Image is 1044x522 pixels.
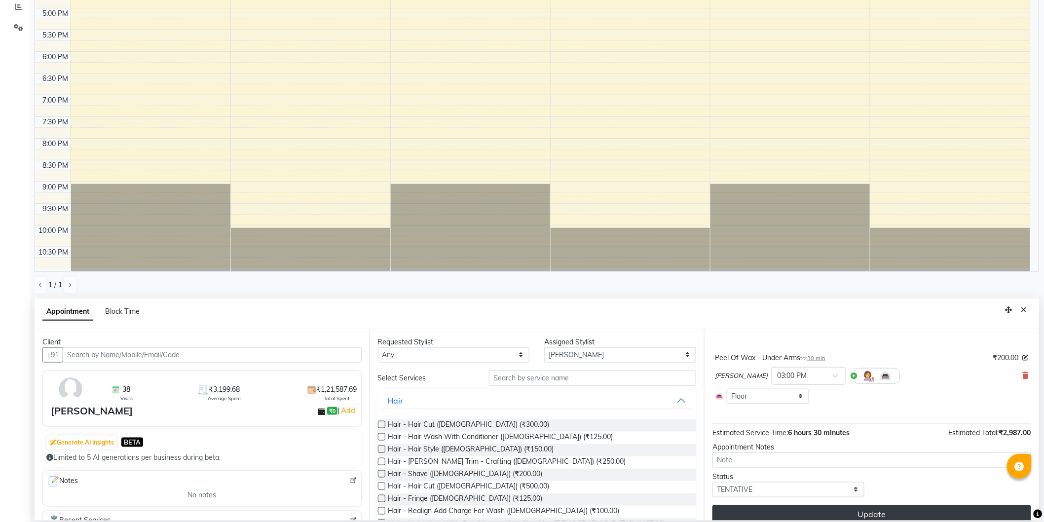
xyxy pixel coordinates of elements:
[41,139,71,149] div: 8:00 PM
[382,392,693,410] button: Hair
[807,355,825,362] span: 30 min
[105,307,140,316] span: Block Time
[56,375,85,404] img: avatar
[208,395,241,402] span: Average Spent
[41,117,71,127] div: 7:30 PM
[993,353,1019,363] span: ₹200.00
[1023,355,1029,361] i: Edit price
[388,481,550,493] span: Hair - Hair Cut ([DEMOGRAPHIC_DATA]) (₹500.00)
[37,247,71,258] div: 10:30 PM
[388,469,543,481] span: Hair - Shave ([DEMOGRAPHIC_DATA]) (₹200.00)
[121,438,143,447] span: BETA
[41,74,71,84] div: 6:30 PM
[187,490,216,500] span: No notes
[712,442,1031,452] div: Appointment Notes
[41,182,71,192] div: 9:00 PM
[1017,302,1031,318] button: Close
[41,95,71,106] div: 7:00 PM
[41,160,71,171] div: 8:30 PM
[712,428,788,437] span: Estimated Service Time:
[42,303,93,321] span: Appointment
[41,204,71,214] div: 9:30 PM
[41,30,71,40] div: 5:30 PM
[388,419,550,432] span: Hair - Hair Cut ([DEMOGRAPHIC_DATA]) (₹300.00)
[388,444,554,456] span: Hair - Hair Style ([DEMOGRAPHIC_DATA]) (₹150.00)
[862,370,874,382] img: Hairdresser.png
[388,493,543,506] span: Hair - Fringe ([DEMOGRAPHIC_DATA]) (₹125.00)
[339,405,357,416] a: Add
[47,475,78,488] span: Notes
[122,384,130,395] span: 38
[715,353,825,363] div: Peel Of Wax - Under Arms
[388,456,626,469] span: Hair - [PERSON_NAME] Trim - Crafting ([DEMOGRAPHIC_DATA]) (₹250.00)
[712,472,864,482] div: Status
[378,337,530,347] div: Requested Stylist
[337,405,357,416] span: |
[949,428,999,437] span: Estimated Total:
[371,373,482,383] div: Select Services
[715,371,768,381] span: [PERSON_NAME]
[715,392,724,401] img: Interior.png
[800,355,825,362] small: for
[880,370,892,382] img: Interior.png
[317,384,357,395] span: ₹1,21,587.69
[37,225,71,236] div: 10:00 PM
[388,432,613,444] span: Hair - Hair Wash With Conditioner ([DEMOGRAPHIC_DATA]) (₹125.00)
[788,428,850,437] span: 6 hours 30 minutes
[42,337,362,347] div: Client
[388,506,620,518] span: Hair - Realign Add Charge For Wash ([DEMOGRAPHIC_DATA]) (₹100.00)
[46,452,358,463] div: Limited to 5 AI generations per business during beta.
[388,395,404,407] div: Hair
[48,280,62,290] span: 1 / 1
[41,52,71,62] div: 6:00 PM
[999,428,1031,437] span: ₹2,987.00
[63,347,362,363] input: Search by Name/Mobile/Email/Code
[209,384,240,395] span: ₹3,199.68
[324,395,350,402] span: Total Spent
[489,371,696,386] input: Search by service name
[327,407,337,415] span: ₹0
[544,337,696,347] div: Assigned Stylist
[51,404,133,418] div: [PERSON_NAME]
[120,395,133,402] span: Visits
[47,436,116,449] button: Generate AI Insights
[42,347,63,363] button: +91
[41,8,71,19] div: 5:00 PM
